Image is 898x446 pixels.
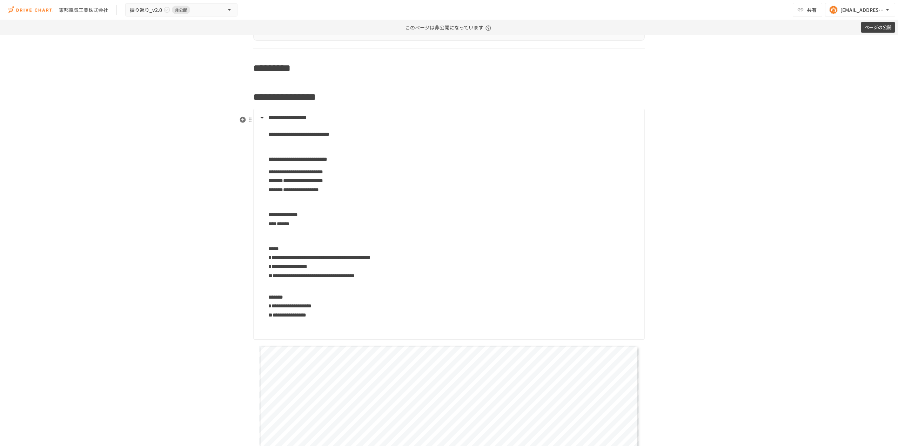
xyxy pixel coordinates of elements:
[172,6,190,14] span: 非公開
[825,3,895,17] button: [EMAIL_ADDRESS][DOMAIN_NAME]
[59,6,108,14] div: 東邦電気工業株式会社
[405,20,493,35] p: このページは非公開になっています
[130,6,162,14] span: 振り返り_v2.0
[125,3,237,17] button: 振り返り_v2.0非公開
[840,6,884,14] div: [EMAIL_ADDRESS][DOMAIN_NAME]
[807,6,817,14] span: 共有
[861,22,895,33] button: ページの公開
[8,4,53,15] img: i9VDDS9JuLRLX3JIUyK59LcYp6Y9cayLPHs4hOxMB9W
[793,3,822,17] button: 共有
